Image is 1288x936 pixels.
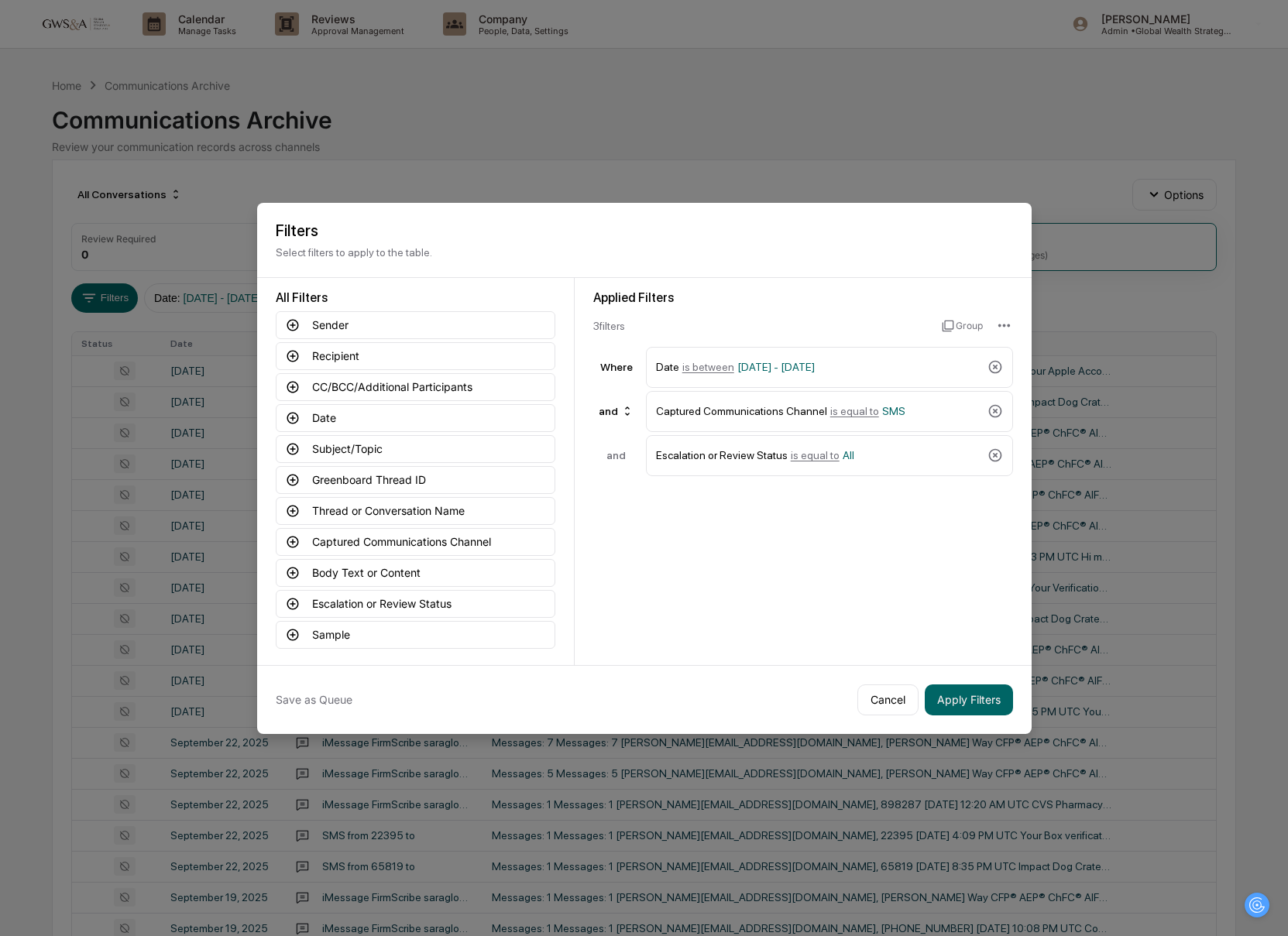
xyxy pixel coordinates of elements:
[592,399,640,423] div: and
[276,466,555,494] button: Greenboard Thread ID
[925,684,1013,715] button: Apply Filters
[276,590,555,618] button: Escalation or Review Status
[276,290,555,305] div: All Filters
[276,497,555,525] button: Thread or Conversation Name
[791,449,840,461] span: is equal to
[593,449,640,461] div: and
[276,621,555,649] button: Sample
[276,311,555,339] button: Sender
[857,684,919,715] button: Cancel
[942,314,983,338] button: Group
[593,320,930,332] div: 3 filter s
[593,361,640,373] div: Where
[276,404,555,432] button: Date
[276,342,555,370] button: Recipient
[843,449,854,461] span: All
[882,405,905,417] span: SMS
[276,373,555,401] button: CC/BCC/Additional Participants
[276,559,555,587] button: Body Text or Content
[1238,885,1280,927] iframe: Open customer support
[276,528,555,556] button: Captured Communications Channel
[737,361,815,373] span: [DATE] - [DATE]
[276,684,352,715] button: Save as Queue
[830,405,879,417] span: is equal to
[276,221,1013,240] h2: Filters
[656,398,981,425] div: Captured Communications Channel
[593,290,1013,305] div: Applied Filters
[682,361,734,373] span: is between
[276,246,1013,259] p: Select filters to apply to the table.
[276,435,555,463] button: Subject/Topic
[656,442,981,469] div: Escalation or Review Status
[656,354,981,381] div: Date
